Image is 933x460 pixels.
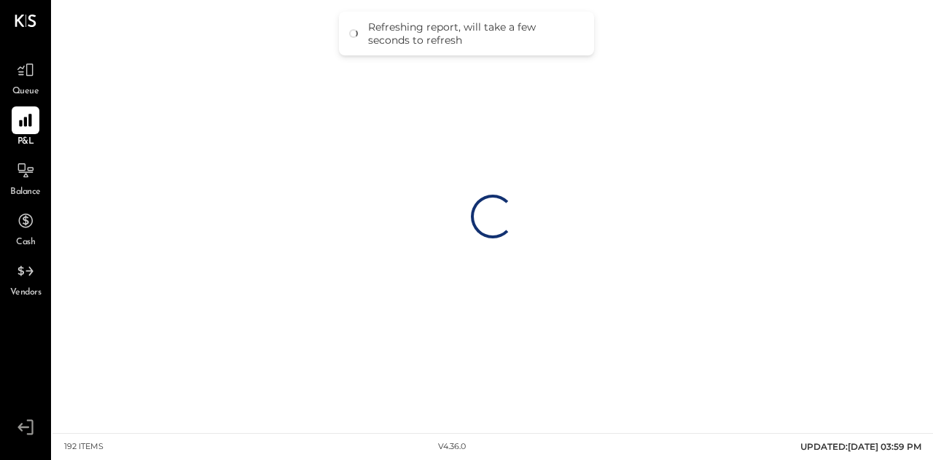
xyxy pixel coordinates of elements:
a: Cash [1,207,50,249]
a: Balance [1,157,50,199]
a: Queue [1,56,50,98]
span: Queue [12,85,39,98]
span: Balance [10,186,41,199]
div: Refreshing report, will take a few seconds to refresh [368,20,579,47]
div: v 4.36.0 [438,441,466,453]
span: UPDATED: [DATE] 03:59 PM [800,441,921,452]
span: Vendors [10,286,42,300]
span: Cash [16,236,35,249]
div: 192 items [64,441,104,453]
a: P&L [1,106,50,149]
a: Vendors [1,257,50,300]
span: P&L [17,136,34,149]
